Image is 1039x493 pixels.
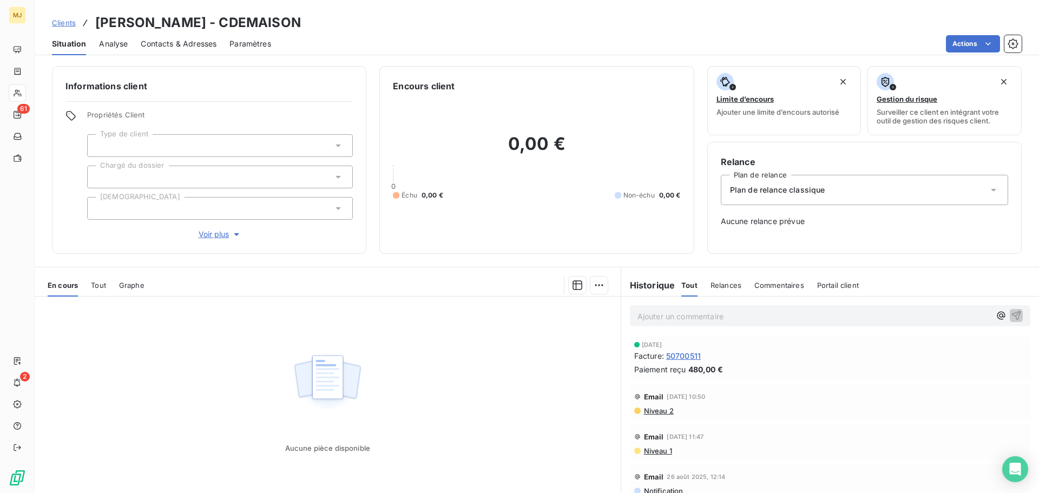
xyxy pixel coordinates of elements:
[20,372,30,382] span: 2
[643,446,672,455] span: Niveau 1
[667,474,725,480] span: 26 août 2025, 12:14
[9,469,26,487] img: Logo LeanPay
[402,190,417,200] span: Échu
[91,281,106,290] span: Tout
[52,17,76,28] a: Clients
[634,350,664,361] span: Facture :
[96,141,105,150] input: Ajouter une valeur
[52,18,76,27] span: Clients
[48,281,78,290] span: En cours
[716,108,839,116] span: Ajouter une limite d’encours autorisé
[659,190,681,200] span: 0,00 €
[229,38,271,49] span: Paramètres
[141,38,216,49] span: Contacts & Adresses
[285,444,370,452] span: Aucune pièce disponible
[667,433,703,440] span: [DATE] 11:47
[393,133,680,166] h2: 0,00 €
[644,392,664,401] span: Email
[711,281,741,290] span: Relances
[754,281,804,290] span: Commentaires
[721,155,1008,168] h6: Relance
[867,66,1022,135] button: Gestion du risqueSurveiller ce client en intégrant votre outil de gestion des risques client.
[877,95,937,103] span: Gestion du risque
[393,80,455,93] h6: Encours client
[17,104,30,114] span: 61
[119,281,144,290] span: Graphe
[716,95,774,103] span: Limite d’encours
[1002,456,1028,482] div: Open Intercom Messenger
[946,35,1000,52] button: Actions
[721,216,1008,227] span: Aucune relance prévue
[817,281,859,290] span: Portail client
[644,432,664,441] span: Email
[707,66,862,135] button: Limite d’encoursAjouter une limite d’encours autorisé
[621,279,675,292] h6: Historique
[644,472,664,481] span: Email
[642,341,662,348] span: [DATE]
[681,281,698,290] span: Tout
[422,190,443,200] span: 0,00 €
[634,364,686,375] span: Paiement reçu
[643,406,674,415] span: Niveau 2
[9,6,26,24] div: MJ
[623,190,655,200] span: Non-échu
[293,349,362,416] img: Empty state
[95,13,301,32] h3: [PERSON_NAME] - CDEMAISON
[688,364,723,375] span: 480,00 €
[877,108,1012,125] span: Surveiller ce client en intégrant votre outil de gestion des risques client.
[52,38,86,49] span: Situation
[391,182,396,190] span: 0
[99,38,128,49] span: Analyse
[96,172,105,182] input: Ajouter une valeur
[199,229,242,240] span: Voir plus
[87,228,353,240] button: Voir plus
[96,203,105,213] input: Ajouter une valeur
[730,185,825,195] span: Plan de relance classique
[667,393,705,400] span: [DATE] 10:50
[666,350,701,361] span: 50700511
[65,80,353,93] h6: Informations client
[87,110,353,126] span: Propriétés Client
